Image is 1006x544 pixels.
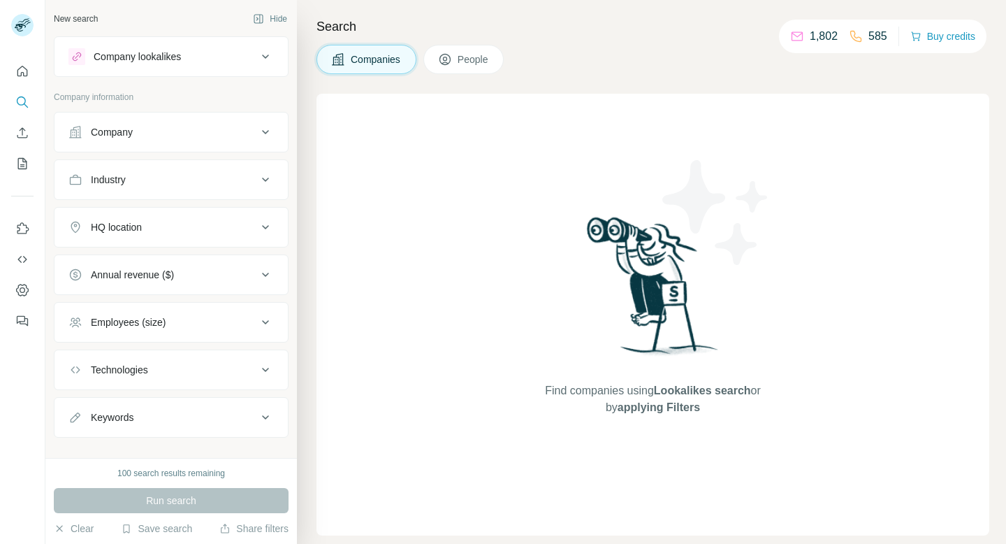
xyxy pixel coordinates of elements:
[54,91,289,103] p: Company information
[910,27,975,46] button: Buy credits
[54,353,288,387] button: Technologies
[117,467,225,480] div: 100 search results remaining
[54,163,288,196] button: Industry
[54,401,288,434] button: Keywords
[91,315,166,329] div: Employees (size)
[54,115,288,149] button: Company
[243,8,297,29] button: Hide
[618,401,700,413] span: applying Filters
[11,216,34,241] button: Use Surfe on LinkedIn
[54,210,288,244] button: HQ location
[91,220,142,234] div: HQ location
[91,125,133,139] div: Company
[91,363,148,377] div: Technologies
[458,52,490,66] span: People
[11,90,34,115] button: Search
[541,382,764,416] span: Find companies using or by
[54,306,288,339] button: Employees (size)
[94,50,181,64] div: Company lookalikes
[810,28,838,45] p: 1,802
[219,522,289,536] button: Share filters
[121,522,192,536] button: Save search
[11,59,34,84] button: Quick start
[54,522,94,536] button: Clear
[316,17,989,36] h4: Search
[11,247,34,272] button: Use Surfe API
[581,213,726,369] img: Surfe Illustration - Woman searching with binoculars
[54,40,288,73] button: Company lookalikes
[351,52,402,66] span: Companies
[868,28,887,45] p: 585
[11,120,34,145] button: Enrich CSV
[653,150,779,275] img: Surfe Illustration - Stars
[11,278,34,303] button: Dashboard
[91,268,174,282] div: Annual revenue ($)
[91,173,126,187] div: Industry
[654,385,751,396] span: Lookalikes search
[11,308,34,334] button: Feedback
[54,258,288,292] button: Annual revenue ($)
[11,151,34,176] button: My lists
[91,410,133,424] div: Keywords
[54,13,98,25] div: New search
